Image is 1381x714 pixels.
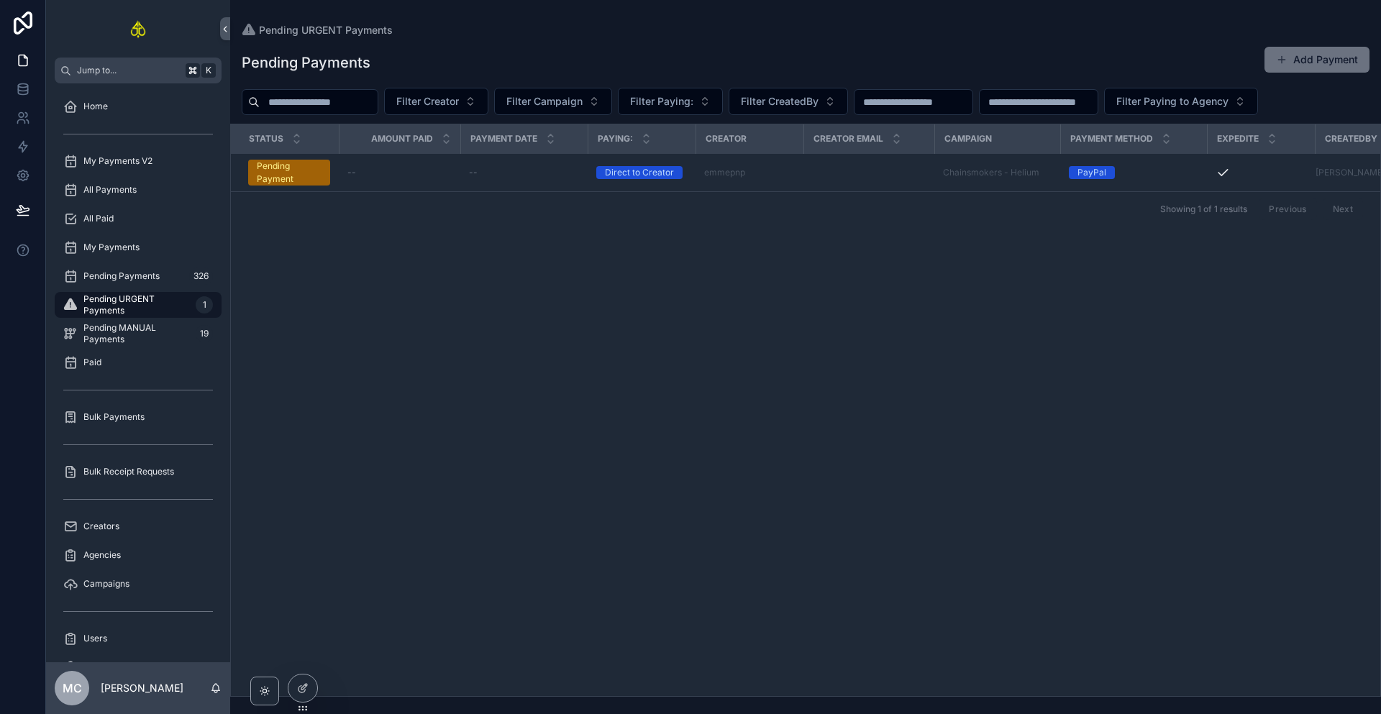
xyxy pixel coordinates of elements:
[248,160,330,186] a: Pending Payment
[259,23,393,37] span: Pending URGENT Payments
[1104,88,1258,115] button: Select Button
[55,292,222,318] a: Pending URGENT Payments1
[189,267,213,285] div: 326
[83,101,108,112] span: Home
[83,549,121,561] span: Agencies
[83,213,114,224] span: All Paid
[55,349,222,375] a: Paid
[83,184,137,196] span: All Payments
[83,270,160,282] span: Pending Payments
[506,94,583,109] span: Filter Campaign
[257,160,322,186] div: Pending Payment
[813,133,883,145] span: Creator Email
[396,94,459,109] span: Filter Creator
[55,404,222,430] a: Bulk Payments
[1264,47,1369,73] button: Add Payment
[1116,94,1229,109] span: Filter Paying to Agency
[83,662,125,673] span: My Profile
[1069,166,1198,179] a: PayPal
[55,571,222,597] a: Campaigns
[83,578,129,590] span: Campaigns
[242,52,370,73] h1: Pending Payments
[55,93,222,119] a: Home
[347,167,452,178] a: --
[618,88,723,115] button: Select Button
[55,654,222,680] a: My Profile
[729,88,848,115] button: Select Button
[704,167,745,178] a: emmepnp
[196,296,213,313] div: 1
[55,263,222,289] a: Pending Payments326
[704,167,795,178] a: emmepnp
[469,167,579,178] a: --
[1325,133,1377,145] span: CreatedBy
[83,633,107,644] span: Users
[83,322,190,345] span: Pending MANUAL Payments
[55,206,222,232] a: All Paid
[944,133,992,145] span: Campaign
[706,133,747,145] span: Creator
[55,626,222,651] a: Users
[83,521,119,532] span: Creators
[77,65,180,76] span: Jump to...
[242,23,393,37] a: Pending URGENT Payments
[63,679,82,697] span: MC
[55,513,222,539] a: Creators
[83,357,101,368] span: Paid
[55,58,222,83] button: Jump to...K
[101,681,183,695] p: [PERSON_NAME]
[1077,166,1106,179] div: PayPal
[943,167,1039,178] a: Chainsmokers - Helium
[605,166,674,179] div: Direct to Creator
[469,167,478,178] span: --
[55,234,222,260] a: My Payments
[196,325,213,342] div: 19
[741,94,819,109] span: Filter CreatedBy
[384,88,488,115] button: Select Button
[129,17,147,40] img: App logo
[46,83,230,662] div: scrollable content
[598,133,633,145] span: Paying:
[83,411,145,423] span: Bulk Payments
[630,94,693,109] span: Filter Paying:
[55,459,222,485] a: Bulk Receipt Requests
[1160,203,1247,215] span: Showing 1 of 1 results
[203,65,214,76] span: K
[55,177,222,203] a: All Payments
[83,466,174,477] span: Bulk Receipt Requests
[55,321,222,347] a: Pending MANUAL Payments19
[470,133,537,145] span: Payment Date
[55,148,222,174] a: My Payments V2
[83,293,190,316] span: Pending URGENT Payments
[83,242,140,253] span: My Payments
[596,166,687,179] a: Direct to Creator
[1217,133,1259,145] span: Expedite
[347,167,356,178] span: --
[83,155,152,167] span: My Payments V2
[494,88,612,115] button: Select Button
[371,133,433,145] span: Amount Paid
[1070,133,1153,145] span: Payment Method
[249,133,283,145] span: Status
[943,167,1052,178] a: Chainsmokers - Helium
[55,542,222,568] a: Agencies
